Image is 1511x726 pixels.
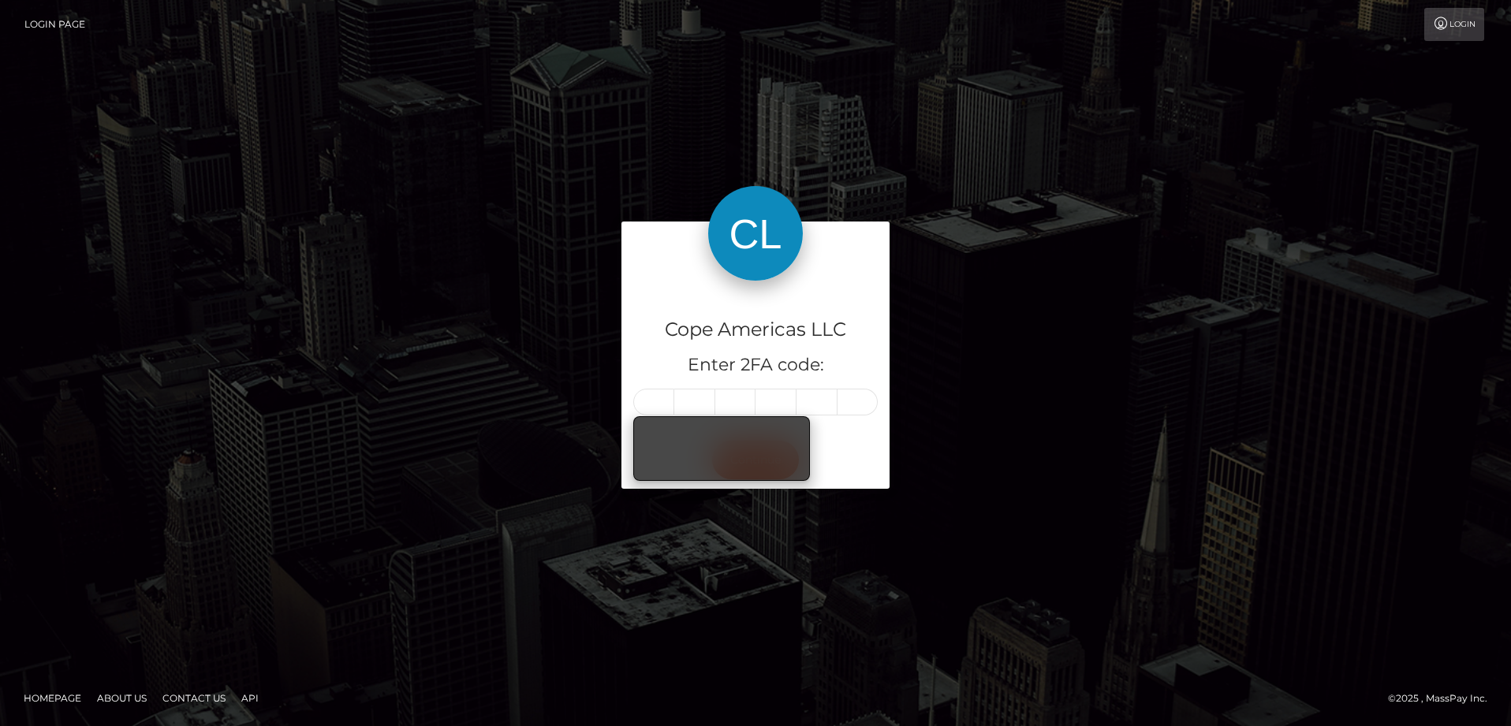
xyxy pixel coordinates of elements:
[708,186,803,281] img: Cope Americas LLC
[24,8,85,41] a: Login Page
[633,353,878,378] h5: Enter 2FA code:
[633,316,878,344] h4: Cope Americas LLC
[156,686,232,710] a: Contact Us
[1424,8,1484,41] a: Login
[1388,690,1499,707] div: © 2025 , MassPay Inc.
[17,686,88,710] a: Homepage
[91,686,153,710] a: About Us
[235,686,265,710] a: API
